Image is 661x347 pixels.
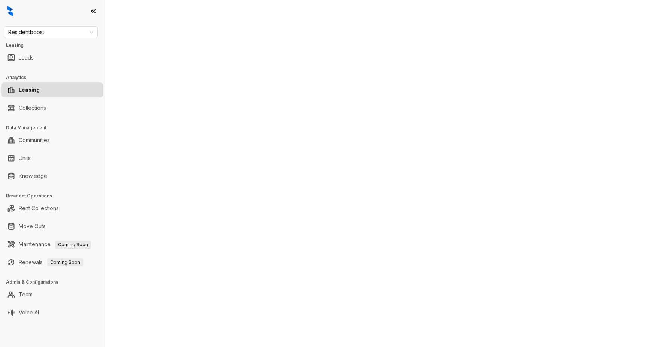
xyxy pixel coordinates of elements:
[19,50,34,65] a: Leads
[1,287,103,302] li: Team
[1,151,103,166] li: Units
[47,258,83,266] span: Coming Soon
[6,279,105,286] h3: Admin & Configurations
[19,169,47,184] a: Knowledge
[1,237,103,252] li: Maintenance
[19,255,83,270] a: RenewalsComing Soon
[1,133,103,148] li: Communities
[6,193,105,199] h3: Resident Operations
[1,201,103,216] li: Rent Collections
[1,100,103,115] li: Collections
[1,169,103,184] li: Knowledge
[19,219,46,234] a: Move Outs
[19,151,31,166] a: Units
[19,82,40,97] a: Leasing
[1,82,103,97] li: Leasing
[55,241,91,249] span: Coming Soon
[8,27,93,38] span: Residentboost
[1,305,103,320] li: Voice AI
[19,201,59,216] a: Rent Collections
[19,133,50,148] a: Communities
[6,74,105,81] h3: Analytics
[1,255,103,270] li: Renewals
[6,42,105,49] h3: Leasing
[7,6,13,16] img: logo
[19,287,33,302] a: Team
[1,219,103,234] li: Move Outs
[19,305,39,320] a: Voice AI
[19,100,46,115] a: Collections
[6,124,105,131] h3: Data Management
[1,50,103,65] li: Leads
